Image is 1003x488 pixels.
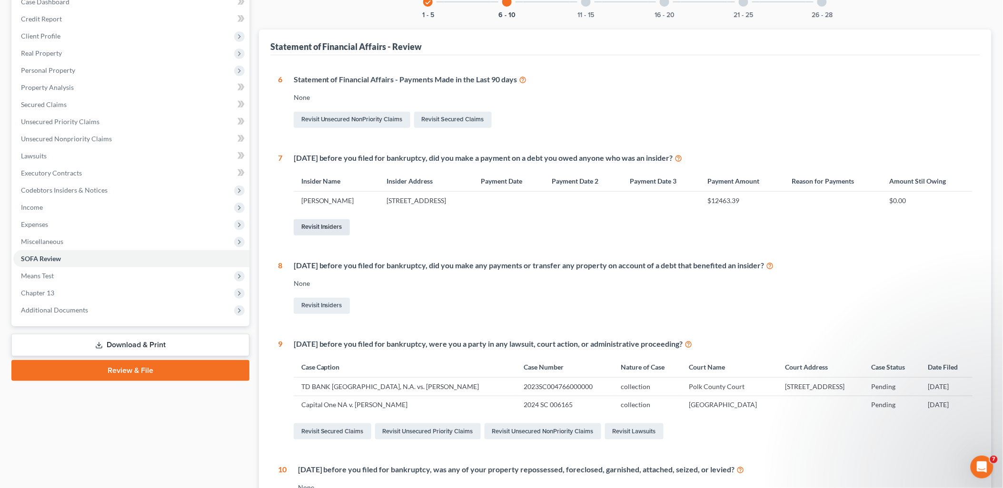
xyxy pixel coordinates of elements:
span: Credit Report [21,15,62,23]
td: Polk County Court [682,378,778,396]
div: None [294,279,973,288]
div: [DATE] before you filed for bankruptcy, was any of your property repossessed, foreclosed, garnish... [298,464,973,475]
div: [DATE] before you filed for bankruptcy, did you make any payments or transfer any property on acc... [294,260,973,271]
th: Insider Address [379,171,473,191]
td: 2023SC004766000000 [516,378,614,396]
a: Lawsuits [13,147,249,165]
span: 7 [990,456,998,463]
div: 9 [278,339,282,442]
span: Property Analysis [21,83,74,91]
div: 6 [278,74,282,130]
td: $12463.39 [700,192,785,210]
a: Credit Report [13,10,249,28]
td: [DATE] [920,396,973,414]
a: SOFA Review [13,250,249,267]
a: Revisit Unsecured NonPriority Claims [294,112,410,128]
a: Revisit Lawsuits [605,423,664,439]
span: Expenses [21,220,48,228]
a: Property Analysis [13,79,249,96]
td: [GEOGRAPHIC_DATA] [682,396,778,414]
a: Revisit Insiders [294,219,350,235]
button: 11 - 15 [577,12,594,19]
span: Income [21,203,43,211]
button: 6 - 10 [498,12,516,19]
button: 21 - 25 [734,12,753,19]
a: Revisit Insiders [294,298,350,314]
div: Statement of Financial Affairs - Review [270,41,422,52]
td: TD BANK [GEOGRAPHIC_DATA], N.A. vs. [PERSON_NAME] [294,378,516,396]
td: Capital One NA v. [PERSON_NAME] [294,396,516,414]
span: Codebtors Insiders & Notices [21,186,108,194]
span: Secured Claims [21,100,67,108]
span: Unsecured Priority Claims [21,117,99,126]
a: Revisit Unsecured NonPriority Claims [485,423,601,439]
div: 7 [278,153,282,237]
td: [STREET_ADDRESS] [778,378,864,396]
td: Pending [864,378,921,396]
span: Chapter 13 [21,289,54,297]
td: collection [614,396,682,414]
td: 2024 SC 006165 [516,396,614,414]
td: collection [614,378,682,396]
td: $0.00 [882,192,973,210]
td: [STREET_ADDRESS] [379,192,473,210]
span: Miscellaneous [21,237,63,245]
th: Reason for Payments [785,171,882,191]
td: [DATE] [920,378,973,396]
div: None [294,93,973,102]
th: Insider Name [294,171,379,191]
span: Means Test [21,272,54,280]
th: Payment Amount [700,171,785,191]
span: SOFA Review [21,254,61,263]
div: [DATE] before you filed for bankruptcy, were you a party in any lawsuit, court action, or adminis... [294,339,973,350]
th: Case Caption [294,357,516,377]
th: Case Status [864,357,921,377]
span: Lawsuits [21,152,47,160]
div: Statement of Financial Affairs - Payments Made in the Last 90 days [294,74,973,85]
a: Revisit Unsecured Priority Claims [375,423,481,439]
th: Nature of Case [614,357,682,377]
th: Payment Date 2 [545,171,623,191]
a: Unsecured Priority Claims [13,113,249,130]
th: Case Number [516,357,614,377]
a: Download & Print [11,334,249,356]
span: Additional Documents [21,306,88,314]
a: Unsecured Nonpriority Claims [13,130,249,147]
th: Payment Date 3 [622,171,700,191]
span: Real Property [21,49,62,57]
th: Court Name [682,357,778,377]
span: Unsecured Nonpriority Claims [21,135,112,143]
span: Client Profile [21,32,60,40]
th: Payment Date [473,171,545,191]
button: 16 - 20 [655,12,675,19]
div: 8 [278,260,282,316]
a: Secured Claims [13,96,249,113]
a: Revisit Secured Claims [414,112,492,128]
div: [DATE] before you filed for bankruptcy, did you make a payment on a debt you owed anyone who was ... [294,153,973,164]
button: 1 - 5 [422,12,434,19]
a: Executory Contracts [13,165,249,182]
td: Pending [864,396,921,414]
th: Amount Stil Owing [882,171,973,191]
td: [PERSON_NAME] [294,192,379,210]
button: 26 - 28 [812,12,833,19]
span: Executory Contracts [21,169,82,177]
iframe: Intercom live chat [971,456,993,478]
a: Review & File [11,360,249,381]
a: Revisit Secured Claims [294,423,371,439]
th: Date Filed [920,357,973,377]
th: Court Address [778,357,864,377]
span: Personal Property [21,66,75,74]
